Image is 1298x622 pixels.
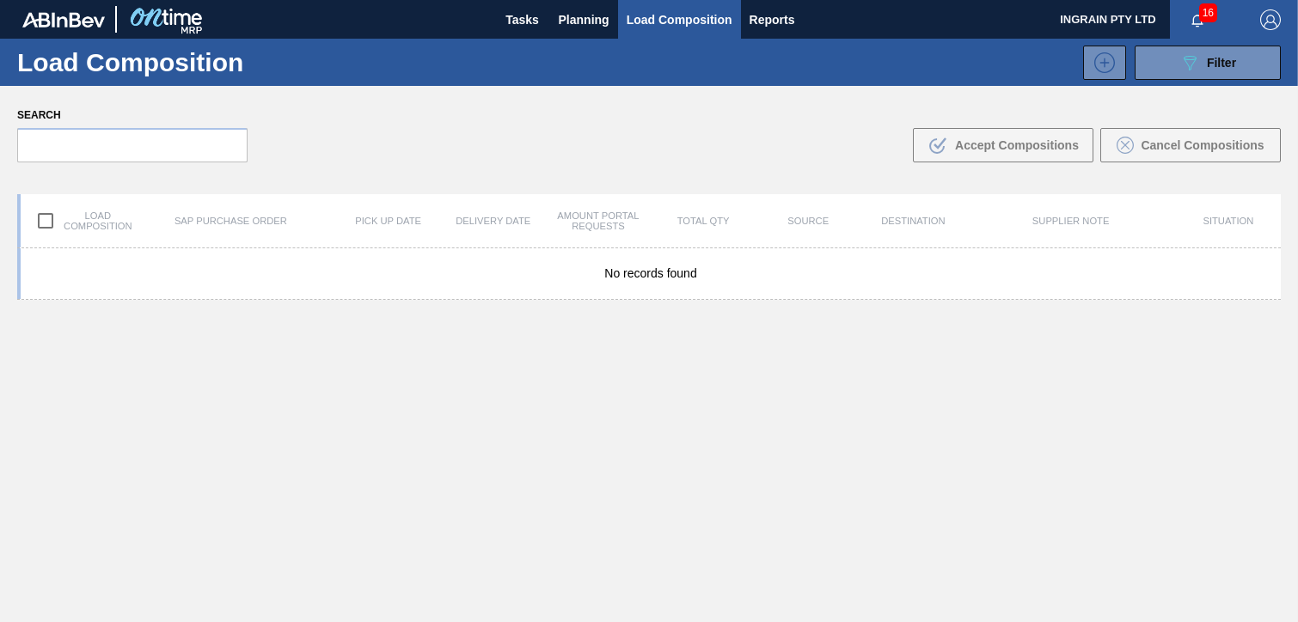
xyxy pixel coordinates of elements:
div: Source [756,216,860,226]
span: Cancel Compositions [1141,138,1264,152]
div: Pick up Date [336,216,441,226]
button: Filter [1135,46,1281,80]
div: Total Qty [651,216,756,226]
div: Delivery Date [441,216,546,226]
div: New Load Composition [1075,46,1126,80]
span: Planning [559,9,609,30]
button: Accept Compositions [913,128,1093,162]
div: Amount Portal Requests [546,210,651,231]
button: Cancel Compositions [1100,128,1281,162]
div: Supplier Note [965,216,1175,226]
div: Load composition [21,203,126,239]
img: Logout [1260,9,1281,30]
span: Filter [1207,56,1236,70]
span: Tasks [504,9,542,30]
div: Destination [860,216,965,226]
span: Accept Compositions [955,138,1079,152]
img: TNhmsLtSVTkK8tSr43FrP2fwEKptu5GPRR3wAAAABJRU5ErkJggg== [22,12,105,27]
span: No records found [604,266,696,280]
span: 16 [1199,3,1217,22]
button: Notifications [1170,8,1225,32]
span: Load Composition [627,9,732,30]
span: Reports [750,9,795,30]
div: SAP Purchase Order [126,216,335,226]
h1: Load Composition [17,52,288,72]
div: Situation [1176,216,1281,226]
label: Search [17,103,248,128]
